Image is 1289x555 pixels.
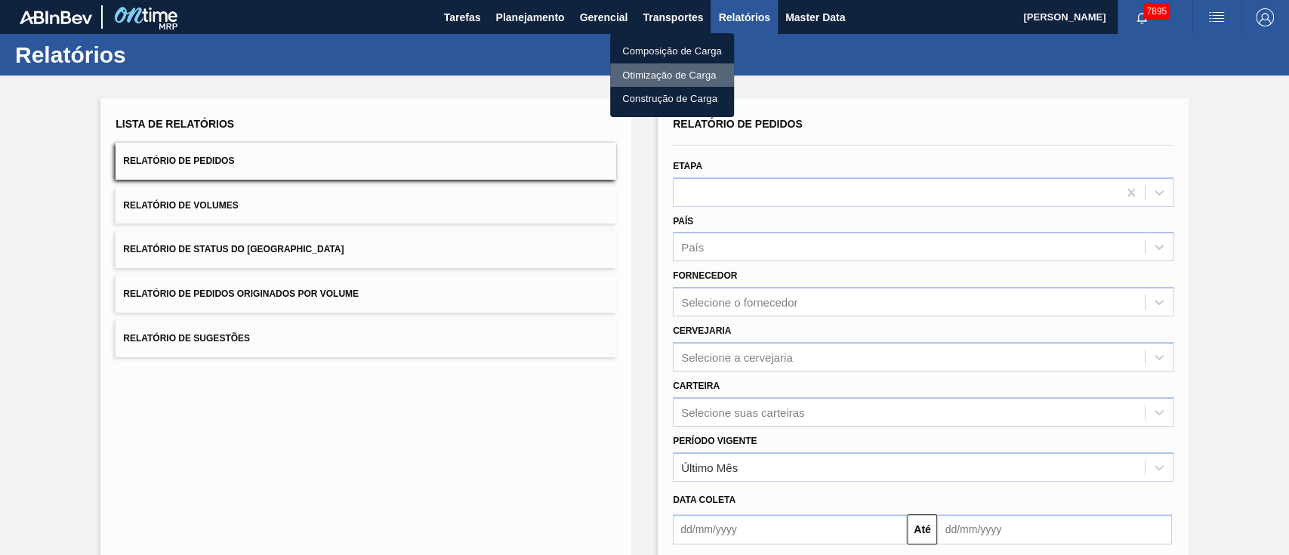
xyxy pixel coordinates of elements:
a: Construção de Carga [610,87,734,111]
a: Composição de Carga [610,39,734,63]
a: Otimização de Carga [610,63,734,88]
